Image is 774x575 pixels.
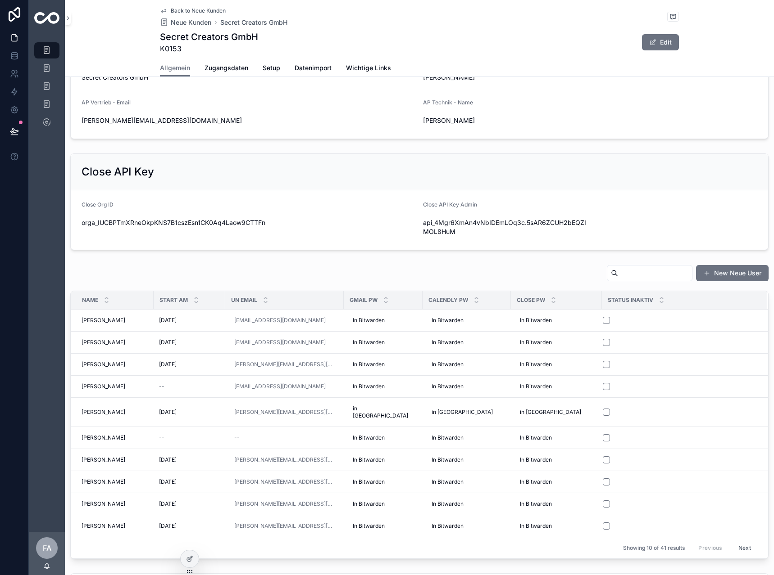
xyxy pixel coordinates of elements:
[516,357,596,372] a: In Bitwarden
[428,379,505,394] a: In Bitwarden
[159,409,177,416] span: [DATE]
[82,317,148,324] a: [PERSON_NAME]
[520,383,552,390] span: In Bitwarden
[231,453,338,467] a: [PERSON_NAME][EMAIL_ADDRESS][DOMAIN_NAME]
[353,478,385,485] span: In Bitwarden
[34,12,59,24] img: App logo
[263,60,280,78] a: Setup
[231,313,338,328] a: [EMAIL_ADDRESS][DOMAIN_NAME]
[428,296,468,304] span: Calendly Pw
[171,18,211,27] span: Neue Kunden
[159,434,164,441] span: --
[82,361,148,368] a: [PERSON_NAME]
[159,456,177,463] span: [DATE]
[432,478,464,485] span: In Bitwarden
[428,335,505,350] a: In Bitwarden
[159,478,220,485] a: [DATE]
[231,405,338,419] a: [PERSON_NAME][EMAIL_ADDRESS][DOMAIN_NAME]
[349,431,417,445] a: In Bitwarden
[231,519,338,533] a: [PERSON_NAME][EMAIL_ADDRESS][DOMAIN_NAME]
[432,361,464,368] span: In Bitwarden
[231,379,338,394] a: [EMAIL_ADDRESS][DOMAIN_NAME]
[231,335,338,350] a: [EMAIL_ADDRESS][DOMAIN_NAME]
[520,522,552,530] span: In Bitwarden
[353,383,385,390] span: In Bitwarden
[231,357,338,372] a: [PERSON_NAME][EMAIL_ADDRESS][DOMAIN_NAME]
[520,478,552,485] span: In Bitwarden
[423,116,587,125] span: [PERSON_NAME]
[159,522,177,530] span: [DATE]
[432,339,464,346] span: In Bitwarden
[234,339,326,346] a: [EMAIL_ADDRESS][DOMAIN_NAME]
[159,361,177,368] span: [DATE]
[353,500,385,508] span: In Bitwarden
[82,296,98,304] span: Name
[696,265,769,281] button: New Neue User
[349,335,417,350] a: In Bitwarden
[520,456,552,463] span: In Bitwarden
[516,379,596,394] a: In Bitwarden
[159,317,220,324] a: [DATE]
[82,339,125,346] span: [PERSON_NAME]
[516,335,596,350] a: In Bitwarden
[159,339,220,346] a: [DATE]
[160,63,190,72] span: Allgemein
[520,361,552,368] span: In Bitwarden
[516,313,596,328] a: In Bitwarden
[428,405,505,419] a: in [GEOGRAPHIC_DATA]
[234,456,335,463] a: [PERSON_NAME][EMAIL_ADDRESS][DOMAIN_NAME]
[423,218,587,236] span: api_4Mgr6XmAn4vNbIDEmLOq3c.5sAR6ZCUH2bEQZIMOL8HuM
[160,60,190,77] a: Allgemein
[423,201,477,208] span: Close API Key Admin
[82,500,125,508] span: [PERSON_NAME]
[353,361,385,368] span: In Bitwarden
[353,434,385,441] span: In Bitwarden
[160,31,258,43] h1: Secret Creators GmbH
[159,522,220,530] a: [DATE]
[234,434,240,441] div: --
[520,409,581,416] span: in [GEOGRAPHIC_DATA]
[642,34,679,50] button: Edit
[82,383,125,390] span: [PERSON_NAME]
[353,405,414,419] span: in [GEOGRAPHIC_DATA]
[353,317,385,324] span: In Bitwarden
[234,522,335,530] a: [PERSON_NAME][EMAIL_ADDRESS][DOMAIN_NAME]
[350,296,378,304] span: Gmail Pw
[349,357,417,372] a: In Bitwarden
[353,522,385,530] span: In Bitwarden
[432,317,464,324] span: In Bitwarden
[732,541,757,555] button: Next
[82,383,148,390] a: [PERSON_NAME]
[520,339,552,346] span: In Bitwarden
[220,18,287,27] a: Secret Creators GmbH
[159,434,220,441] a: --
[82,456,125,463] span: [PERSON_NAME]
[346,60,391,78] a: Wichtige Links
[160,43,258,54] span: K0153
[82,218,416,227] span: orga_IUCBPTmXRneOkpKNS7B1cszEsn1CK0Aq4Laow9CTTFn
[159,317,177,324] span: [DATE]
[159,383,164,390] span: --
[295,60,332,78] a: Datenimport
[82,361,125,368] span: [PERSON_NAME]
[82,116,416,125] span: [PERSON_NAME][EMAIL_ADDRESS][DOMAIN_NAME]
[423,99,473,106] span: AP Technik - Name
[423,73,587,82] span: [PERSON_NAME]
[432,522,464,530] span: In Bitwarden
[349,453,417,467] a: In Bitwarden
[82,73,416,82] span: Secret Creators GmbH
[82,456,148,463] a: [PERSON_NAME]
[432,409,493,416] span: in [GEOGRAPHIC_DATA]
[159,409,220,416] a: [DATE]
[349,379,417,394] a: In Bitwarden
[82,165,154,179] h2: Close API Key
[428,519,505,533] a: In Bitwarden
[428,313,505,328] a: In Bitwarden
[517,296,545,304] span: Close Pw
[82,201,114,208] span: Close Org ID
[520,317,552,324] span: In Bitwarden
[520,500,552,508] span: In Bitwarden
[29,36,65,142] div: scrollable content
